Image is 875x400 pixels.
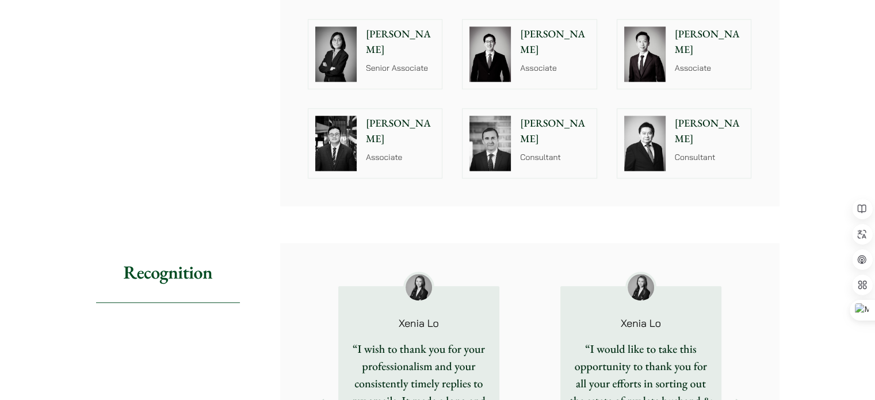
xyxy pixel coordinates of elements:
[617,108,752,178] a: [PERSON_NAME] Consultant
[462,108,597,178] a: [PERSON_NAME] Consultant
[366,26,435,58] p: [PERSON_NAME]
[617,19,752,89] a: [PERSON_NAME] Associate
[579,318,703,329] p: Xenia Lo
[357,318,481,329] p: Xenia Lo
[366,151,435,163] p: Associate
[520,62,590,74] p: Associate
[675,151,744,163] p: Consultant
[366,116,435,147] p: [PERSON_NAME]
[366,62,435,74] p: Senior Associate
[520,116,590,147] p: [PERSON_NAME]
[308,19,443,89] a: [PERSON_NAME] Senior Associate
[675,62,744,74] p: Associate
[675,26,744,58] p: [PERSON_NAME]
[308,108,443,178] a: [PERSON_NAME] Associate
[520,26,590,58] p: [PERSON_NAME]
[675,116,744,147] p: [PERSON_NAME]
[462,19,597,89] a: [PERSON_NAME] Associate
[520,151,590,163] p: Consultant
[96,243,240,302] h2: Recognition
